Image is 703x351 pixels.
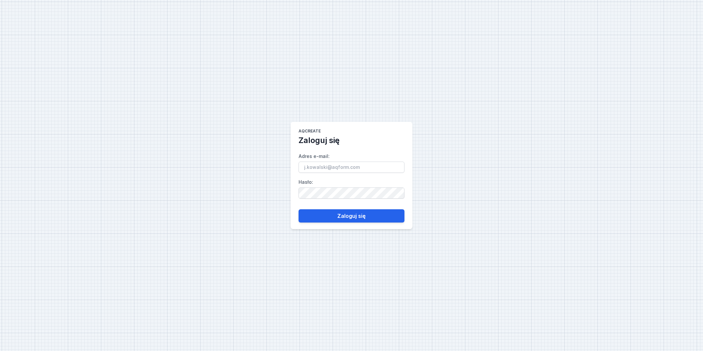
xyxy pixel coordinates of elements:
input: Adres e-mail: [299,162,404,173]
label: Adres e-mail : [299,151,404,173]
h1: AQcreate [299,128,321,135]
button: Zaloguj się [299,209,404,223]
h2: Zaloguj się [299,135,340,146]
input: Hasło: [299,187,404,199]
label: Hasło : [299,177,404,199]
